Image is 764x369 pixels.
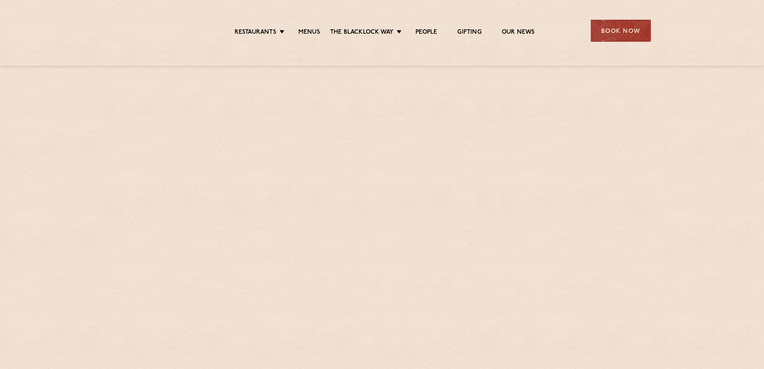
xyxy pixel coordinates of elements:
a: Restaurants [235,29,276,37]
a: People [415,29,437,37]
img: svg%3E [113,8,183,54]
div: Book Now [591,20,651,42]
a: Gifting [457,29,481,37]
a: Our News [502,29,535,37]
a: The Blacklock Way [330,29,393,37]
a: Menus [298,29,320,37]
